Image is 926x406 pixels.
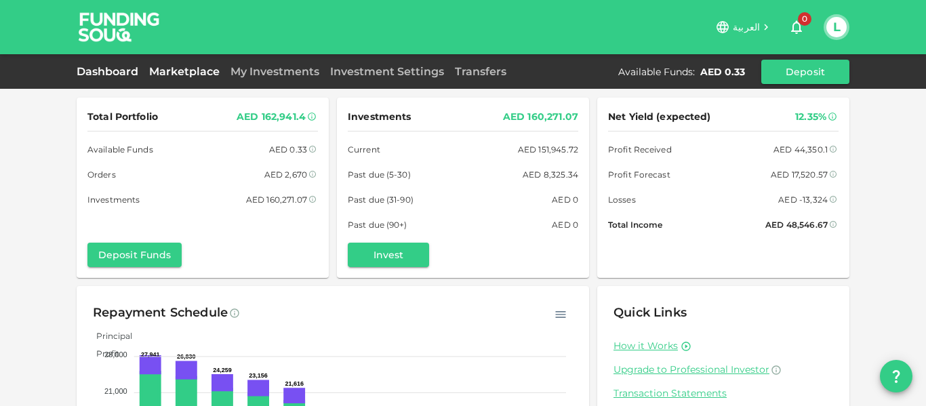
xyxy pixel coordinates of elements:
div: Available Funds : [618,65,695,79]
a: Upgrade to Professional Investor [613,363,833,376]
div: AED 160,271.07 [503,108,578,125]
div: AED 17,520.57 [771,167,828,182]
div: AED 160,271.07 [246,192,307,207]
button: Invest [348,243,429,267]
div: Repayment Schedule [93,302,228,324]
a: Transfers [449,65,512,78]
a: Marketplace [144,65,225,78]
button: 0 [783,14,810,41]
div: AED 48,546.67 [765,218,828,232]
div: AED 44,350.1 [773,142,828,157]
div: AED 0.33 [269,142,307,157]
button: Deposit Funds [87,243,182,267]
span: العربية [733,21,760,33]
span: Past due (90+) [348,218,407,232]
span: Profit Received [608,142,672,157]
span: Principal [86,331,132,341]
a: My Investments [225,65,325,78]
tspan: 28,000 [104,350,127,359]
span: Quick Links [613,305,687,320]
a: How it Works [613,340,678,352]
tspan: 21,000 [104,387,127,395]
div: AED 8,325.34 [523,167,578,182]
span: Past due (5-30) [348,167,411,182]
span: Available Funds [87,142,153,157]
span: Total Income [608,218,662,232]
span: Investments [87,192,140,207]
div: AED 151,945.72 [518,142,578,157]
div: 12.35% [795,108,826,125]
span: Upgrade to Professional Investor [613,363,769,375]
div: AED -13,324 [778,192,828,207]
span: Profit [86,348,119,359]
div: AED 162,941.4 [237,108,306,125]
div: AED 0 [552,192,578,207]
span: Total Portfolio [87,108,158,125]
span: Orders [87,167,116,182]
a: Investment Settings [325,65,449,78]
div: AED 0.33 [700,65,745,79]
span: Net Yield (expected) [608,108,711,125]
span: Current [348,142,380,157]
div: AED 0 [552,218,578,232]
a: Transaction Statements [613,387,833,400]
a: Dashboard [77,65,144,78]
span: Profit Forecast [608,167,670,182]
span: Losses [608,192,636,207]
button: Deposit [761,60,849,84]
span: 0 [798,12,811,26]
button: question [880,360,912,392]
span: Past due (31-90) [348,192,414,207]
span: Investments [348,108,411,125]
div: AED 2,670 [264,167,307,182]
button: L [826,17,847,37]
